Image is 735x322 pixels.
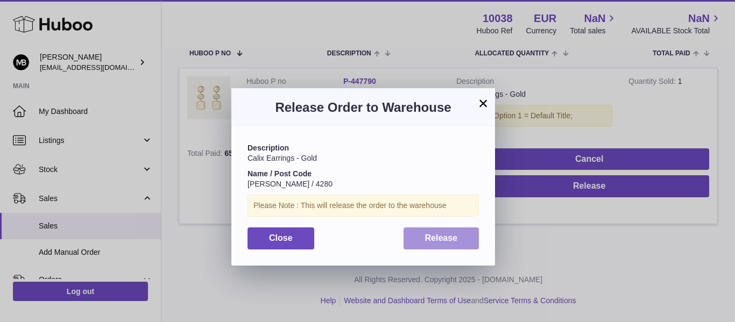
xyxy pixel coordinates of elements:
[248,154,317,162] span: Calix Earrings - Gold
[248,99,479,116] h3: Release Order to Warehouse
[477,97,490,110] button: ×
[404,227,479,249] button: Release
[248,195,479,217] div: Please Note : This will release the order to the warehouse
[269,233,293,242] span: Close
[248,169,312,178] strong: Name / Post Code
[248,227,314,249] button: Close
[248,180,333,188] span: [PERSON_NAME] / 4280
[425,233,458,242] span: Release
[248,144,289,152] strong: Description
